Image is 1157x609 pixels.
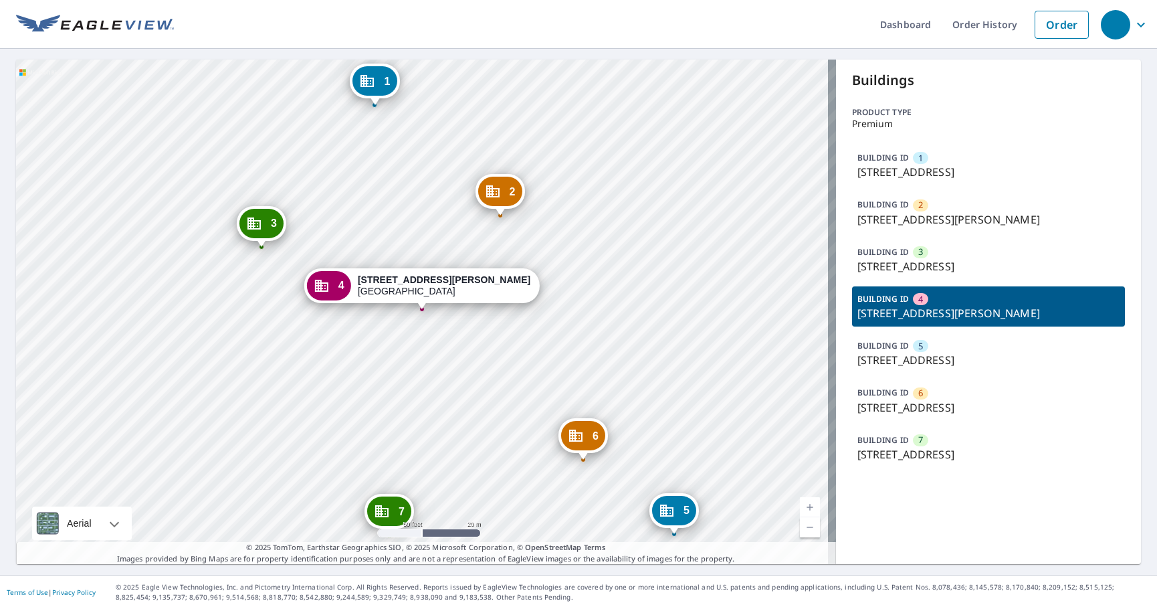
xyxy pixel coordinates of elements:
[509,187,515,197] span: 2
[800,517,820,537] a: Current Level 19, Zoom Out
[857,152,909,163] p: BUILDING ID
[364,494,414,535] div: Dropped pin, building 7, Commercial property, 8109 Calla Lilly Dr Ellicott City, MD 21043
[649,493,699,535] div: Dropped pin, building 5, Commercial property, 4236 Rose Petal Ct Ellicott City, MD 21043
[475,174,524,215] div: Dropped pin, building 2, Commercial property, 8040 White Jasmine Ct Ellicott City, MD 21043
[16,15,174,35] img: EV Logo
[358,274,530,285] strong: [STREET_ADDRESS][PERSON_NAME]
[918,387,923,400] span: 6
[558,418,608,460] div: Dropped pin, building 6, Commercial property, 4233 Rose Petal Ct Ellicott City, MD 21043
[350,64,399,105] div: Dropped pin, building 1, Commercial property, 4169 Lotus Cir Ellicott City, MD 21043
[525,542,581,552] a: OpenStreetMap
[358,274,530,297] div: [GEOGRAPHIC_DATA]
[800,497,820,517] a: Current Level 19, Zoom In
[852,118,1126,129] p: Premium
[338,280,344,290] span: 4
[63,507,96,540] div: Aerial
[857,246,909,258] p: BUILDING ID
[304,268,540,310] div: Dropped pin, building 4, Commercial property, 8039 White Jasmine Ct Ellicott City, MD 21043
[384,76,390,86] span: 1
[918,246,923,258] span: 3
[852,106,1126,118] p: Product type
[857,199,909,210] p: BUILDING ID
[1035,11,1089,39] a: Order
[271,218,277,228] span: 3
[857,387,909,398] p: BUILDING ID
[246,542,605,553] span: © 2025 TomTom, Earthstar Geographics SIO, © 2025 Microsoft Corporation, ©
[857,446,1120,462] p: [STREET_ADDRESS]
[918,199,923,211] span: 2
[918,340,923,353] span: 5
[16,542,836,564] p: Images provided by Bing Maps are for property identification purposes only and are not a represen...
[7,588,48,597] a: Terms of Use
[918,434,923,446] span: 7
[32,507,132,540] div: Aerial
[52,588,96,597] a: Privacy Policy
[857,340,909,351] p: BUILDING ID
[852,70,1126,90] p: Buildings
[857,164,1120,180] p: [STREET_ADDRESS]
[857,305,1120,321] p: [STREET_ADDRESS][PERSON_NAME]
[857,400,1120,416] p: [STREET_ADDRESS]
[593,431,599,441] span: 6
[857,211,1120,228] p: [STREET_ADDRESS][PERSON_NAME]
[857,352,1120,368] p: [STREET_ADDRESS]
[857,293,909,304] p: BUILDING ID
[584,542,606,552] a: Terms
[857,434,909,446] p: BUILDING ID
[918,152,923,165] span: 1
[857,258,1120,274] p: [STREET_ADDRESS]
[399,507,405,517] span: 7
[683,505,690,515] span: 5
[918,293,923,306] span: 4
[116,582,1150,602] p: © 2025 Eagle View Technologies, Inc. and Pictometry International Corp. All Rights Reserved. Repo...
[237,206,286,248] div: Dropped pin, building 3, Commercial property, 4179 Lotus Cir Ellicott City, MD 21043
[7,588,96,596] p: |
